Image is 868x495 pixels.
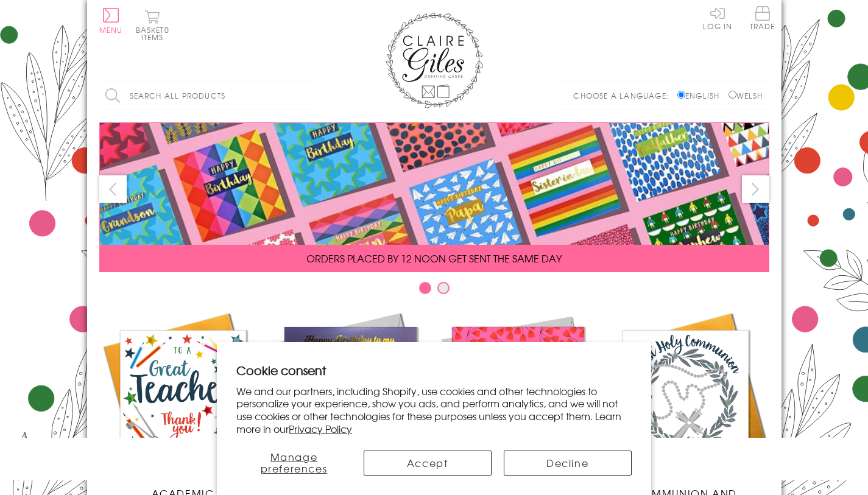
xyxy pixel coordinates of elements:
[236,362,632,379] h2: Cookie consent
[677,90,725,101] label: English
[677,91,685,99] input: English
[306,251,562,265] span: ORDERS PLACED BY 12 NOON GET SENT THE SAME DAY
[750,6,775,30] span: Trade
[99,175,127,203] button: prev
[729,90,763,101] label: Welsh
[504,451,632,476] button: Decline
[236,385,632,435] p: We and our partners, including Shopify, use cookies and other technologies to personalize your ex...
[99,24,123,35] span: Menu
[261,449,328,476] span: Manage preferences
[364,451,492,476] button: Accept
[300,82,312,110] input: Search
[99,82,312,110] input: Search all products
[729,91,736,99] input: Welsh
[437,282,450,294] button: Carousel Page 2
[99,281,769,300] div: Carousel Pagination
[141,24,169,43] span: 0 items
[703,6,732,30] a: Log In
[573,90,675,101] p: Choose a language:
[289,421,352,436] a: Privacy Policy
[236,451,351,476] button: Manage preferences
[750,6,775,32] a: Trade
[386,12,483,108] img: Claire Giles Greetings Cards
[136,10,169,41] button: Basket0 items
[742,175,769,203] button: next
[99,8,123,33] button: Menu
[419,282,431,294] button: Carousel Page 1 (Current Slide)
